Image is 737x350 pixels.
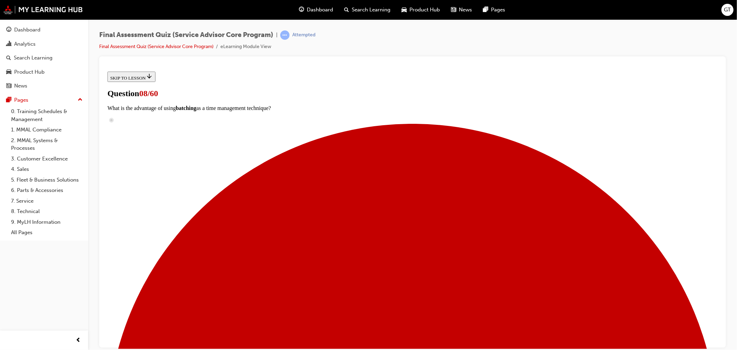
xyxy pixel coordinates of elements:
[220,43,271,51] li: eLearning Module View
[491,6,505,14] span: Pages
[344,6,349,14] span: search-icon
[14,82,27,90] div: News
[8,154,85,164] a: 3. Customer Excellence
[280,30,290,40] span: learningRecordVerb_ATTEMPT-icon
[3,80,85,92] a: News
[8,217,85,228] a: 9. MyLH Information
[352,6,391,14] span: Search Learning
[3,5,83,14] img: mmal
[307,6,333,14] span: Dashboard
[3,52,85,64] a: Search Learning
[276,31,277,39] span: |
[721,4,734,16] button: GT
[3,66,85,79] a: Product Hub
[396,3,446,17] a: car-iconProduct Hub
[410,6,440,14] span: Product Hub
[14,26,40,34] div: Dashboard
[8,164,85,175] a: 4. Sales
[451,6,456,14] span: news-icon
[3,94,85,107] button: Pages
[76,336,81,345] span: prev-icon
[6,7,48,12] span: SKIP TO LESSON
[402,6,407,14] span: car-icon
[6,55,11,61] span: search-icon
[339,3,396,17] a: search-iconSearch Learning
[8,206,85,217] a: 8. Technical
[14,54,53,62] div: Search Learning
[299,6,304,14] span: guage-icon
[292,32,315,38] div: Attempted
[483,6,489,14] span: pages-icon
[6,97,11,103] span: pages-icon
[14,40,36,48] div: Analytics
[478,3,511,17] a: pages-iconPages
[14,96,28,104] div: Pages
[8,106,85,125] a: 0. Training Schedules & Management
[294,3,339,17] a: guage-iconDashboard
[459,6,472,14] span: News
[78,95,83,104] span: up-icon
[6,83,11,89] span: news-icon
[6,27,11,33] span: guage-icon
[8,125,85,135] a: 1. MMAL Compliance
[3,24,85,36] a: Dashboard
[8,185,85,196] a: 6. Parts & Accessories
[6,41,11,47] span: chart-icon
[446,3,478,17] a: news-iconNews
[8,196,85,206] a: 7. Service
[3,22,85,94] button: DashboardAnalyticsSearch LearningProduct HubNews
[3,38,85,50] a: Analytics
[99,31,273,39] span: Final Assessment Quiz (Service Advisor Core Program)
[14,68,45,76] div: Product Hub
[8,175,85,185] a: 5. Fleet & Business Solutions
[99,44,214,49] a: Final Assessment Quiz (Service Advisor Core Program)
[724,6,731,14] span: GT
[8,227,85,238] a: All Pages
[8,135,85,154] a: 2. MMAL Systems & Processes
[6,69,11,75] span: car-icon
[3,3,51,13] button: SKIP TO LESSON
